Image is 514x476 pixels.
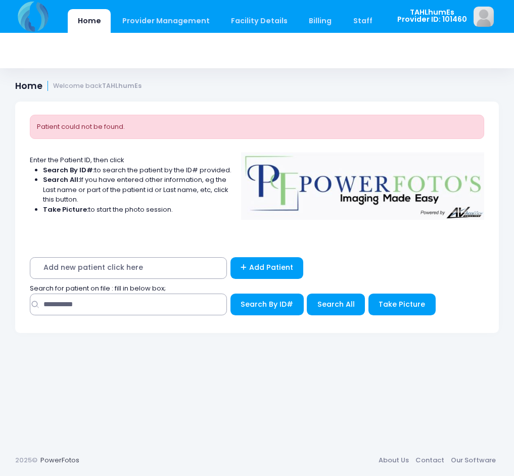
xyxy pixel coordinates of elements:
span: TAHLhumEs Provider ID: 101460 [397,9,467,23]
li: to search the patient by the ID# provided. [43,165,232,175]
span: Enter the Patient ID, then click [30,155,124,165]
button: Search By ID# [230,294,304,315]
img: Logo [237,146,489,220]
a: Add Patient [230,257,304,279]
a: PowerFotos [40,455,79,465]
button: Search All [307,294,365,315]
span: Search By ID# [241,299,293,309]
a: Provider Management [112,9,219,33]
a: Facility Details [221,9,298,33]
div: Patient could not be found. [30,115,484,139]
span: 2025© [15,455,37,465]
strong: Search All: [43,175,80,184]
strong: Take Picture: [43,205,88,214]
img: image [474,7,494,27]
li: to start the photo session. [43,205,232,215]
strong: Search By ID#: [43,165,95,175]
a: Billing [299,9,342,33]
a: About Us [375,451,412,469]
strong: TAHLhumEs [102,81,142,90]
a: Contact [412,451,447,469]
a: Staff [343,9,382,33]
span: Add new patient click here [30,257,227,279]
span: Search for patient on file : fill in below box; [30,283,166,293]
span: Take Picture [379,299,425,309]
h1: Home [15,81,142,91]
li: If you have entered other information, eg the Last name or part of the patient id or Last name, e... [43,175,232,205]
a: Home [68,9,111,33]
button: Take Picture [368,294,436,315]
span: Search All [317,299,355,309]
a: Our Software [447,451,499,469]
small: Welcome back [53,82,142,90]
